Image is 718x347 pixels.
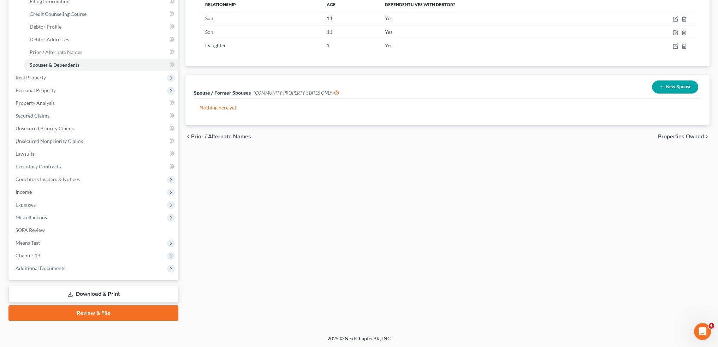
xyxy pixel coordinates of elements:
span: Personal Property [16,87,56,93]
a: Executory Contracts [10,160,178,173]
span: Prior / Alternate Names [191,134,251,139]
td: Yes [379,12,614,25]
span: Spouses & Dependents [30,62,79,68]
button: chevron_left Prior / Alternate Names [185,134,251,139]
a: Lawsuits [10,148,178,160]
td: Daughter [200,39,321,52]
span: Means Test [16,240,40,246]
span: Executory Contracts [16,163,61,169]
span: Properties Owned [658,134,704,139]
a: Unsecured Priority Claims [10,122,178,135]
a: Review & File [8,305,178,321]
button: Properties Owned chevron_right [658,134,710,139]
td: Son [200,12,321,25]
span: Real Property [16,74,46,80]
a: Debtor Addresses [24,33,178,46]
td: Yes [379,25,614,39]
span: Additional Documents [16,265,65,271]
i: chevron_left [185,134,191,139]
a: Prior / Alternate Names [24,46,178,59]
span: SOFA Review [16,227,45,233]
span: Spouse / Former Spouses [194,90,251,96]
span: Miscellaneous [16,214,47,220]
i: chevron_right [704,134,710,139]
span: Prior / Alternate Names [30,49,82,55]
span: Property Analysis [16,100,55,106]
span: Chapter 13 [16,252,40,258]
a: Spouses & Dependents [24,59,178,71]
td: 14 [321,12,379,25]
a: Secured Claims [10,109,178,122]
span: Codebtors Insiders & Notices [16,176,80,182]
td: Son [200,25,321,39]
span: Unsecured Nonpriority Claims [16,138,83,144]
p: Nothing here yet! [200,104,695,111]
span: Unsecured Priority Claims [16,125,74,131]
a: Download & Print [8,286,178,303]
iframe: Intercom live chat [694,323,711,340]
span: Secured Claims [16,113,49,119]
a: SOFA Review [10,224,178,237]
span: Income [16,189,32,195]
button: New Spouse [652,80,698,94]
td: 11 [321,25,379,39]
span: (COMMUNITY PROPERTY STATES ONLY) [254,90,339,96]
span: Debtor Profile [30,24,61,30]
span: Debtor Addresses [30,36,69,42]
span: Expenses [16,202,36,208]
a: Unsecured Nonpriority Claims [10,135,178,148]
a: Property Analysis [10,97,178,109]
a: Debtor Profile [24,20,178,33]
td: 1 [321,39,379,52]
a: Credit Counseling Course [24,8,178,20]
span: 4 [708,323,714,329]
td: Yes [379,39,614,52]
span: Lawsuits [16,151,35,157]
span: Credit Counseling Course [30,11,87,17]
